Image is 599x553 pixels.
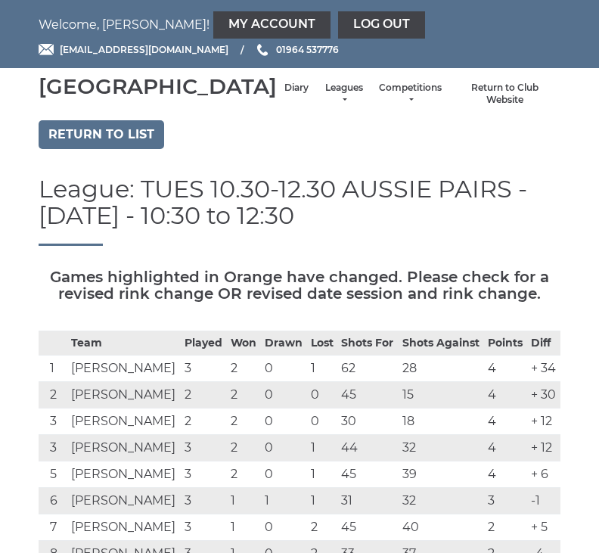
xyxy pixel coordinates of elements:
[39,382,67,409] td: 2
[39,461,67,488] td: 5
[457,82,553,107] a: Return to Club Website
[527,461,560,488] td: + 6
[261,382,307,409] td: 0
[307,409,338,435] td: 0
[527,488,560,514] td: -1
[213,11,331,39] a: My Account
[39,488,67,514] td: 6
[181,514,227,541] td: 3
[484,461,527,488] td: 4
[484,331,527,356] th: Points
[337,331,398,356] th: Shots For
[399,331,485,356] th: Shots Against
[484,409,527,435] td: 4
[39,42,228,57] a: Email [EMAIL_ADDRESS][DOMAIN_NAME]
[227,356,261,382] td: 2
[67,382,181,409] td: [PERSON_NAME]
[39,44,54,55] img: Email
[39,514,67,541] td: 7
[261,356,307,382] td: 0
[399,514,485,541] td: 40
[39,435,67,461] td: 3
[227,435,261,461] td: 2
[307,461,338,488] td: 1
[261,514,307,541] td: 0
[181,488,227,514] td: 3
[527,356,560,382] td: + 34
[181,461,227,488] td: 3
[337,435,398,461] td: 44
[39,356,67,382] td: 1
[181,382,227,409] td: 2
[399,435,485,461] td: 32
[276,44,339,55] span: 01964 537776
[307,514,338,541] td: 2
[227,409,261,435] td: 2
[261,488,307,514] td: 1
[181,435,227,461] td: 3
[337,514,398,541] td: 45
[181,331,227,356] th: Played
[67,514,181,541] td: [PERSON_NAME]
[227,488,261,514] td: 1
[307,331,338,356] th: Lost
[527,409,560,435] td: + 12
[227,331,261,356] th: Won
[60,44,228,55] span: [EMAIL_ADDRESS][DOMAIN_NAME]
[284,82,309,95] a: Diary
[261,409,307,435] td: 0
[67,331,181,356] th: Team
[527,382,560,409] td: + 30
[399,356,485,382] td: 28
[527,331,560,356] th: Diff
[67,435,181,461] td: [PERSON_NAME]
[39,75,277,98] div: [GEOGRAPHIC_DATA]
[527,514,560,541] td: + 5
[39,409,67,435] td: 3
[39,11,560,39] nav: Welcome, [PERSON_NAME]!
[67,461,181,488] td: [PERSON_NAME]
[307,382,338,409] td: 0
[227,461,261,488] td: 2
[337,488,398,514] td: 31
[527,435,560,461] td: + 12
[484,514,527,541] td: 2
[257,44,268,56] img: Phone us
[261,461,307,488] td: 0
[324,82,364,107] a: Leagues
[484,488,527,514] td: 3
[39,176,560,246] h1: League: TUES 10.30-12.30 AUSSIE PAIRS - [DATE] - 10:30 to 12:30
[307,435,338,461] td: 1
[227,382,261,409] td: 2
[261,331,307,356] th: Drawn
[399,409,485,435] td: 18
[67,356,181,382] td: [PERSON_NAME]
[399,488,485,514] td: 32
[67,409,181,435] td: [PERSON_NAME]
[399,461,485,488] td: 39
[337,356,398,382] td: 62
[227,514,261,541] td: 1
[39,120,164,149] a: Return to list
[67,488,181,514] td: [PERSON_NAME]
[307,488,338,514] td: 1
[261,435,307,461] td: 0
[399,382,485,409] td: 15
[255,42,339,57] a: Phone us 01964 537776
[484,356,527,382] td: 4
[181,409,227,435] td: 2
[337,461,398,488] td: 45
[307,356,338,382] td: 1
[337,409,398,435] td: 30
[39,269,560,302] h5: Games highlighted in Orange have changed. Please check for a revised rink change OR revised date ...
[181,356,227,382] td: 3
[484,435,527,461] td: 4
[379,82,442,107] a: Competitions
[484,382,527,409] td: 4
[338,11,425,39] a: Log out
[337,382,398,409] td: 45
